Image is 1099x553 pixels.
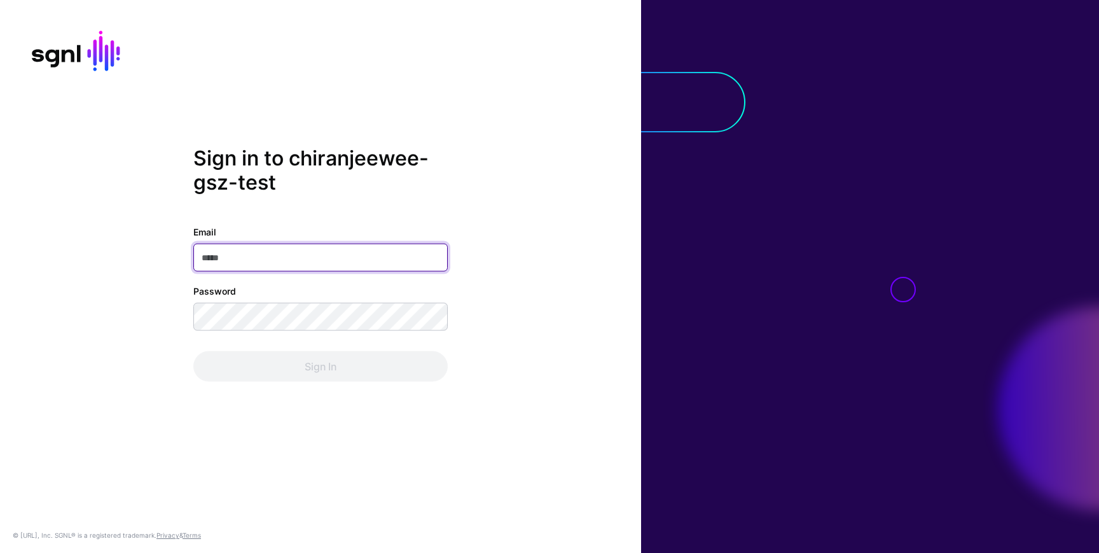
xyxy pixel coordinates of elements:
[193,225,216,239] label: Email
[193,146,448,195] h2: Sign in to chiranjeewee-gsz-test
[193,284,236,298] label: Password
[156,531,179,539] a: Privacy
[13,530,201,540] div: © [URL], Inc. SGNL® is a registered trademark. &
[183,531,201,539] a: Terms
